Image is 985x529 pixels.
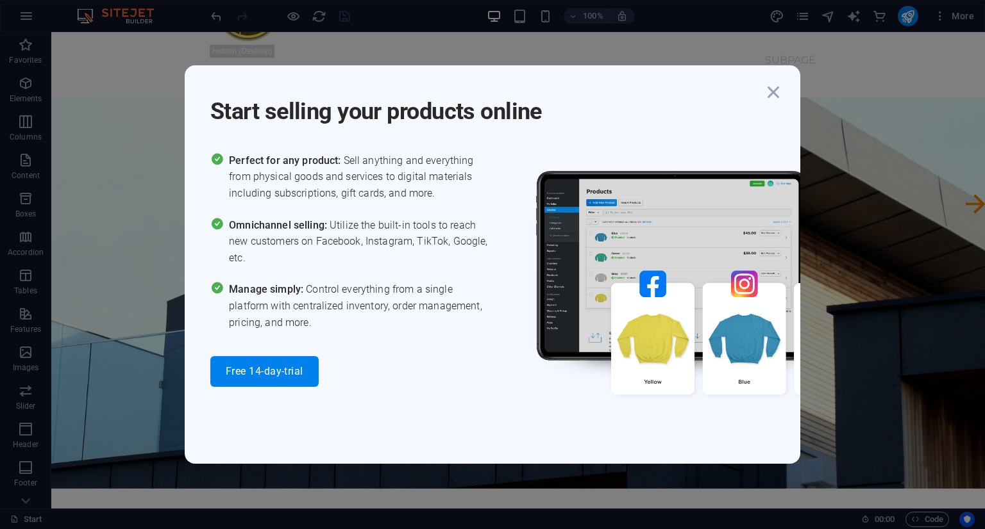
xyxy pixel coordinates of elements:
span: Manage simply: [229,283,306,295]
span: Free 14-day-trial [226,366,303,377]
span: Utilize the built-in tools to reach new customers on Facebook, Instagram, TikTok, Google, etc. [229,217,492,266]
span: Perfect for any product: [229,154,343,167]
button: Free 14-day-trial [210,356,319,387]
img: promo_image.png [515,152,900,432]
h1: Start selling your products online [210,81,762,127]
span: Sell anything and everything from physical goods and services to digital materials including subs... [229,152,492,202]
span: Omnichannel selling: [229,219,330,231]
span: Control everything from a single platform with centralized inventory, order management, pricing, ... [229,281,492,330]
